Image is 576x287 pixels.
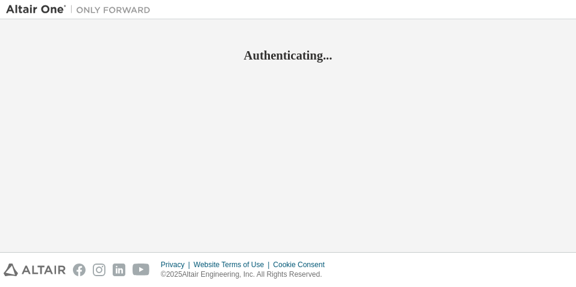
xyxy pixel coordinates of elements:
div: Website Terms of Use [193,260,273,270]
img: linkedin.svg [113,264,125,276]
h2: Authenticating... [6,48,570,63]
img: facebook.svg [73,264,86,276]
div: Privacy [161,260,193,270]
div: Cookie Consent [273,260,331,270]
img: altair_logo.svg [4,264,66,276]
img: Altair One [6,4,157,16]
img: youtube.svg [133,264,150,276]
p: © 2025 Altair Engineering, Inc. All Rights Reserved. [161,270,332,280]
img: instagram.svg [93,264,105,276]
